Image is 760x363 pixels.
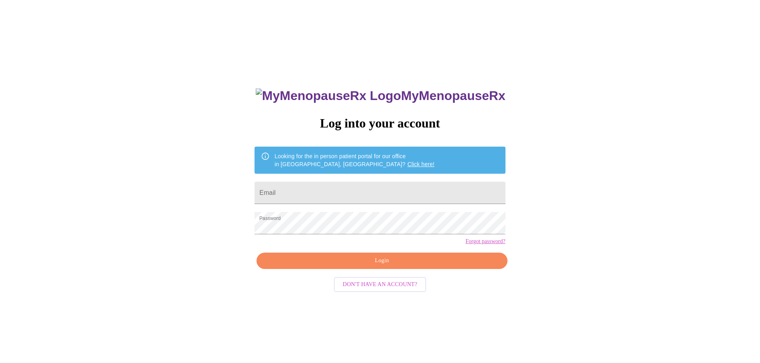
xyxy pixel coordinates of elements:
[255,116,505,131] h3: Log into your account
[466,238,505,245] a: Forgot password?
[334,277,426,292] button: Don't have an account?
[407,161,434,167] a: Click here!
[256,88,401,103] img: MyMenopauseRx Logo
[343,280,417,290] span: Don't have an account?
[256,88,505,103] h3: MyMenopauseRx
[332,281,428,287] a: Don't have an account?
[274,149,434,171] div: Looking for the in person patient portal for our office in [GEOGRAPHIC_DATA], [GEOGRAPHIC_DATA]?
[257,253,507,269] button: Login
[266,256,498,266] span: Login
